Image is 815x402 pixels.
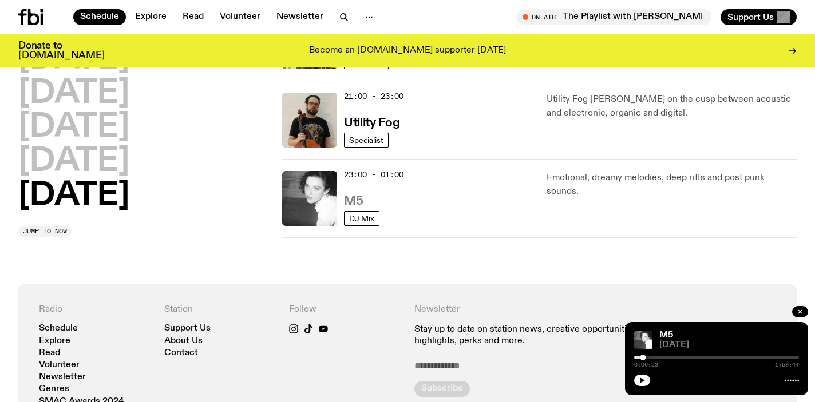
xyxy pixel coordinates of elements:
span: 0:06:23 [634,362,658,368]
a: M5 [344,193,363,208]
span: Specialist [349,136,383,144]
a: Read [176,9,211,25]
span: [DATE] [659,341,799,349]
a: Genres [39,385,69,393]
button: Subscribe [414,381,470,397]
a: About Us [164,337,203,345]
a: Explore [128,9,173,25]
button: [DATE] [18,78,129,110]
span: 1:59:44 [775,362,799,368]
span: 21:00 - 23:00 [344,91,403,102]
span: Jump to now [23,228,67,234]
a: Contact [164,349,198,357]
p: Stay up to date on station news, creative opportunities, highlights, perks and more. [414,324,651,346]
button: [DATE] [18,112,129,144]
a: Volunteer [213,9,267,25]
span: Support Us [727,12,774,22]
h4: Station [164,304,276,315]
h4: Follow [289,304,401,315]
h3: Donate to [DOMAIN_NAME] [18,41,105,61]
button: Jump to now [18,226,72,237]
a: Newsletter [39,373,86,381]
a: Read [39,349,60,357]
button: Support Us [721,9,797,25]
p: Emotional, dreamy melodies, deep riffs and post punk sounds. [547,171,797,198]
a: M5 [659,331,673,340]
p: Become an [DOMAIN_NAME] supporter [DATE] [309,46,506,56]
img: A black and white photo of Lilly wearing a white blouse and looking up at the camera. [634,331,652,349]
h4: Newsletter [414,304,651,315]
a: DJ Mix [344,211,379,226]
p: Utility Fog [PERSON_NAME] on the cusp between acoustic and electronic, organic and digital. [547,93,797,120]
img: A black and white photo of Lilly wearing a white blouse and looking up at the camera. [282,171,337,226]
h4: Radio [39,304,151,315]
span: DJ Mix [349,214,374,222]
a: Support Us [164,324,211,333]
a: Explore [39,337,70,345]
a: Newsletter [270,9,330,25]
a: Schedule [39,324,78,333]
a: Volunteer [39,361,80,369]
button: On AirThe Playlist with [PERSON_NAME] [517,9,711,25]
h3: Utility Fog [344,117,399,129]
button: [DATE] [18,180,129,212]
span: 23:00 - 01:00 [344,169,403,180]
a: Specialist [344,133,389,148]
button: [DATE] [18,146,129,178]
img: Peter holds a cello, wearing a black graphic tee and glasses. He looks directly at the camera aga... [282,93,337,148]
a: Schedule [73,9,126,25]
h3: M5 [344,196,363,208]
a: Utility Fog [344,115,399,129]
